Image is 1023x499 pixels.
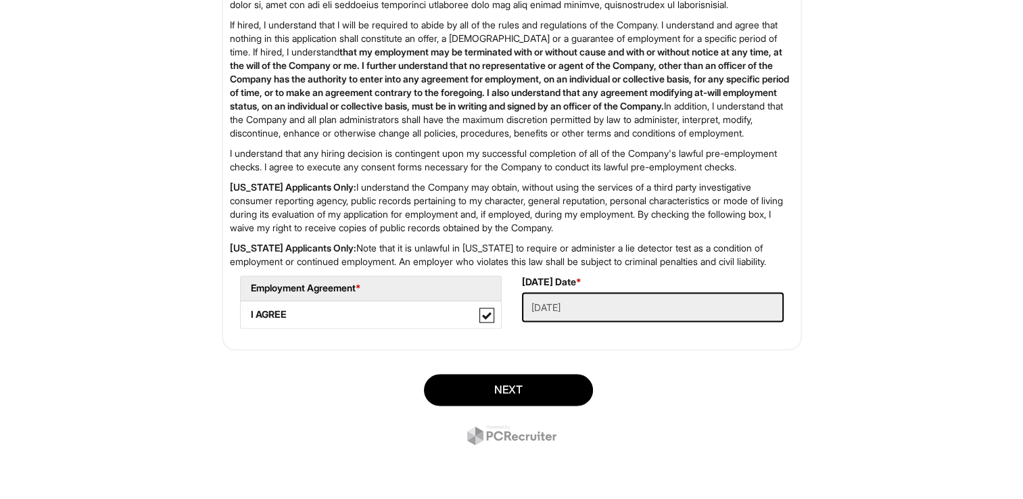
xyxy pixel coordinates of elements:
[230,181,356,193] strong: [US_STATE] Applicants Only:
[230,147,794,174] p: I understand that any hiring decision is contingent upon my successful completion of all of the C...
[230,242,356,254] strong: [US_STATE] Applicants Only:
[230,46,789,112] strong: that my employment may be terminated with or without cause and with or without notice at any time...
[241,301,501,328] label: I AGREE
[522,275,581,289] label: [DATE] Date
[230,241,794,268] p: Note that it is unlawful in [US_STATE] to require or administer a lie detector test as a conditio...
[230,181,794,235] p: I understand the Company may obtain, without using the services of a third party investigative co...
[424,374,593,406] button: Next
[522,292,784,322] input: Today's Date
[251,283,491,293] h5: Employment Agreement
[230,18,794,140] p: If hired, I understand that I will be required to abide by all of the rules and regulations of th...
